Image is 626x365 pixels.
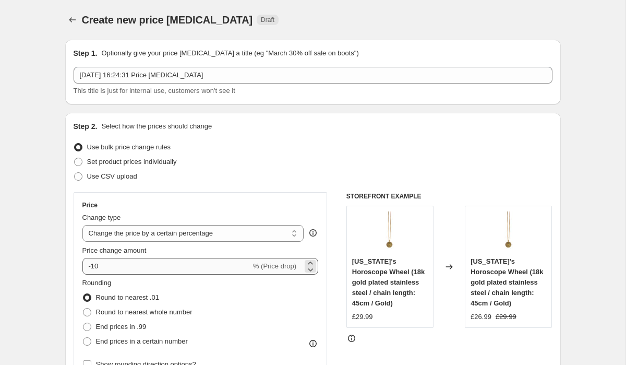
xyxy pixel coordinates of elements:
[87,158,177,166] span: Set product prices individually
[471,257,543,307] span: [US_STATE]'s Horoscope Wheel (18k gold plated stainless steel / chain length: 45cm / Gold)
[82,201,98,209] h3: Price
[96,308,192,316] span: Round to nearest whole number
[82,279,112,287] span: Rounding
[352,312,373,322] div: £29.99
[471,312,491,322] div: £26.99
[74,87,235,95] span: This title is just for internal use, customers won't see it
[96,337,188,345] span: End prices in a certain number
[82,14,253,26] span: Create new price [MEDICAL_DATA]
[87,143,171,151] span: Use bulk price change rules
[65,13,80,27] button: Price change jobs
[261,16,274,24] span: Draft
[74,48,98,58] h2: Step 1.
[96,323,147,331] span: End prices in .99
[308,228,318,238] div: help
[82,246,147,254] span: Price change amount
[496,312,516,322] strike: £29.99
[87,172,137,180] span: Use CSV upload
[96,293,159,301] span: Round to nearest .01
[82,258,251,275] input: -15
[74,121,98,132] h2: Step 2.
[101,121,212,132] p: Select how the prices should change
[101,48,358,58] p: Optionally give your price [MEDICAL_DATA] a title (eg "March 30% off sale on boots")
[488,211,529,253] img: image_d536e0ad-5451-44a1-aea0-61cd452b28a0_80x.jpg
[253,262,296,270] span: % (Price drop)
[74,67,552,84] input: 30% off holiday sale
[352,257,425,307] span: [US_STATE]'s Horoscope Wheel (18k gold plated stainless steel / chain length: 45cm / Gold)
[346,192,552,201] h6: STOREFRONT EXAMPLE
[82,214,121,221] span: Change type
[369,211,411,253] img: image_d536e0ad-5451-44a1-aea0-61cd452b28a0_80x.jpg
